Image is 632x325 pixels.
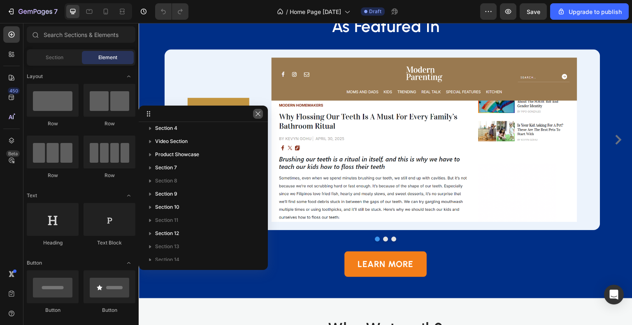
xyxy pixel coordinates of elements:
[46,54,63,61] span: Section
[122,189,135,202] span: Toggle open
[27,307,79,314] div: Button
[122,70,135,83] span: Toggle open
[133,35,439,199] img: Screenshot_2025-05-30_151419.png
[155,229,179,237] span: Section 12
[155,203,179,211] span: Section 10
[155,137,188,145] span: Video Section
[8,88,20,94] div: 450
[3,3,61,20] button: 7
[61,146,98,155] p: Read full article
[244,214,249,219] button: Dot
[27,120,79,127] div: Row
[604,285,624,304] div: Open Intercom Messenger
[520,3,547,20] button: Save
[84,120,135,127] div: Row
[155,242,179,251] span: Section 13
[155,256,179,264] span: Section 14
[557,7,622,16] div: Upgrade to publish
[84,172,135,179] div: Row
[27,192,37,199] span: Text
[122,256,135,270] span: Toggle open
[219,233,275,249] div: LEARN MORE
[369,8,381,15] span: Draft
[49,75,111,136] img: 315997584_5569007043135264_5790169685753481093_n.jpg
[550,3,629,20] button: Upgrade to publish
[253,214,258,219] button: Dot
[236,214,241,219] button: Dot
[7,110,21,123] button: Carousel Back Arrow
[155,124,177,132] span: Section 4
[84,307,135,314] div: Button
[27,239,79,247] div: Heading
[27,73,43,80] span: Layout
[27,26,135,43] input: Search Sections & Elements
[155,150,199,159] span: Product Showcase
[155,190,177,198] span: Section 9
[27,172,79,179] div: Row
[98,54,117,61] span: Element
[155,177,177,185] span: Section 8
[286,7,288,16] span: /
[27,259,42,267] span: Button
[206,228,288,254] a: LEARN MORE
[54,7,58,16] p: 7
[84,239,135,247] div: Text Block
[155,3,188,20] div: Undo/Redo
[473,110,486,123] button: Carousel Next Arrow
[155,216,178,224] span: Section 11
[155,164,177,172] span: Section 7
[6,150,20,157] div: Beta
[290,7,341,16] span: Home Page [DATE]
[139,23,632,325] iframe: Design area
[527,8,540,15] span: Save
